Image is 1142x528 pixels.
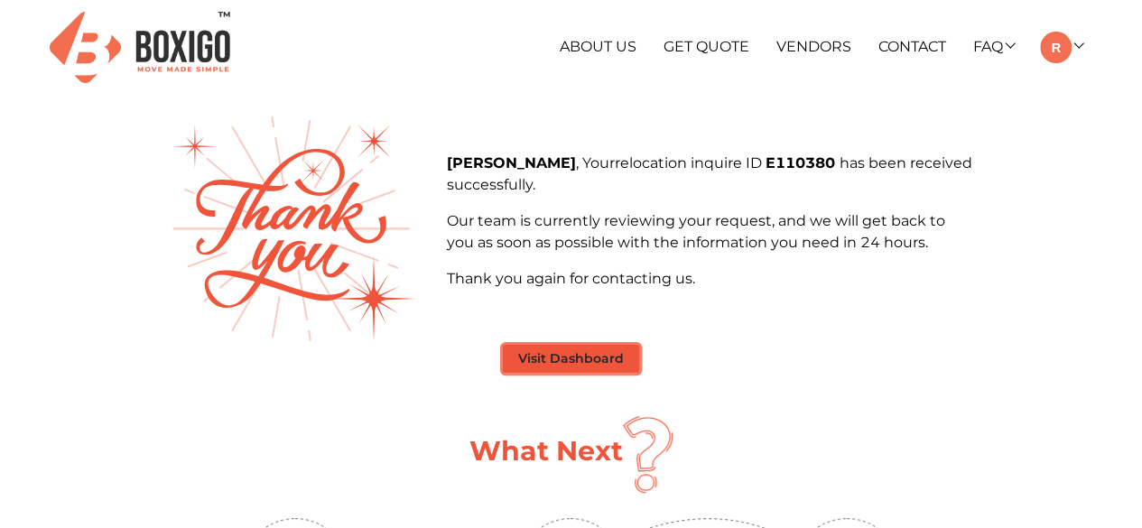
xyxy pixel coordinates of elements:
img: Boxigo [50,12,230,83]
button: Visit Dashboard [503,345,639,373]
p: , Your inquire ID has been received successfully. [446,153,971,196]
h1: What Next [469,435,623,468]
p: Our team is currently reviewing your request, and we will get back to you as soon as possible wit... [446,210,971,254]
img: thank-you [172,116,416,341]
a: FAQ [972,38,1013,55]
a: About Us [560,38,636,55]
span: relocation [614,154,690,171]
b: E110380 [765,154,839,171]
a: Contact [878,38,946,55]
a: Vendors [776,38,851,55]
b: [PERSON_NAME] [446,154,575,171]
img: question [623,416,673,494]
a: Get Quote [664,38,749,55]
p: Thank you again for contacting us. [446,268,971,290]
